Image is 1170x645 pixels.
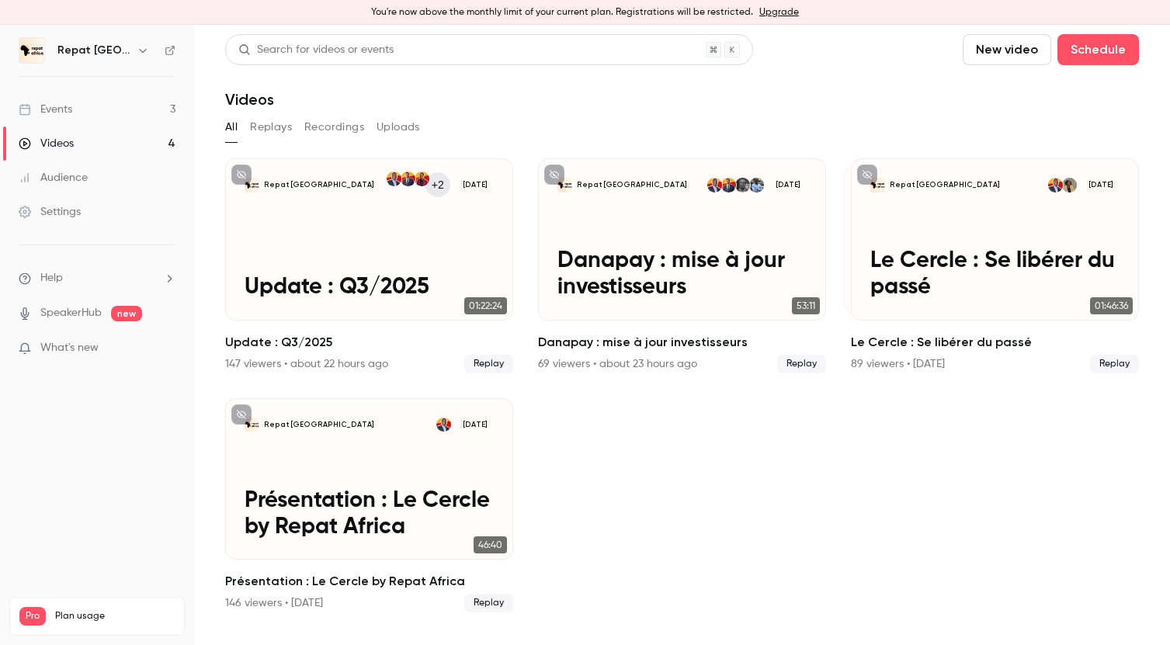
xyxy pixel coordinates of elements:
[225,90,274,109] h1: Videos
[464,297,507,314] span: 01:22:24
[557,178,572,192] img: Danapay : mise à jour investisseurs
[890,180,1000,190] p: Repat [GEOGRAPHIC_DATA]
[963,34,1051,65] button: New video
[1082,178,1120,192] span: [DATE]
[577,180,687,190] p: Repat [GEOGRAPHIC_DATA]
[1048,178,1063,192] img: Kara Diaby
[225,572,513,591] h2: Présentation : Le Cercle by Repat Africa
[464,355,513,373] span: Replay
[749,178,764,192] img: Demba Dembele
[544,165,564,185] button: unpublished
[870,178,885,192] img: Le Cercle : Se libérer du passé
[225,398,513,613] a: Présentation : Le Cercle by Repat AfricaRepat [GEOGRAPHIC_DATA]Kara Diaby[DATE]Présentation : Le ...
[870,248,1120,300] p: Le Cercle : Se libérer du passé
[1057,34,1139,65] button: Schedule
[245,488,494,540] p: Présentation : Le Cercle by Repat Africa
[401,172,415,186] img: Mounir Telkass
[735,178,750,192] img: Moussa Dembele
[424,171,452,199] div: +2
[377,115,420,140] button: Uploads
[457,178,494,192] span: [DATE]
[19,136,74,151] div: Videos
[231,165,252,185] button: unpublished
[538,158,826,373] li: Danapay : mise à jour investisseurs
[264,180,374,190] p: Repat [GEOGRAPHIC_DATA]
[19,102,72,117] div: Events
[245,178,259,192] img: Update : Q3/2025
[1062,178,1077,192] img: Oumou Diarisso
[245,275,494,301] p: Update : Q3/2025
[231,404,252,425] button: unpublished
[1090,355,1139,373] span: Replay
[436,418,451,432] img: Kara Diaby
[225,595,323,611] div: 146 viewers • [DATE]
[851,356,945,372] div: 89 viewers • [DATE]
[777,355,826,373] span: Replay
[538,158,826,373] a: Danapay : mise à jour investisseursRepat [GEOGRAPHIC_DATA]Demba DembeleMoussa DembeleMounir Telka...
[759,6,799,19] a: Upgrade
[851,158,1139,373] li: Le Cercle : Se libérer du passé
[250,115,292,140] button: Replays
[851,333,1139,352] h2: Le Cercle : Se libérer du passé
[238,42,394,58] div: Search for videos or events
[245,418,259,432] img: Présentation : Le Cercle by Repat Africa
[225,398,513,613] li: Présentation : Le Cercle by Repat Africa
[464,594,513,612] span: Replay
[721,178,736,192] img: Mounir Telkass
[304,115,364,140] button: Recordings
[707,178,722,192] img: Kara Diaby
[157,342,175,355] iframe: Noticeable Trigger
[225,333,513,352] h2: Update : Q3/2025
[225,115,238,140] button: All
[40,270,63,286] span: Help
[19,270,175,286] li: help-dropdown-opener
[264,420,374,430] p: Repat [GEOGRAPHIC_DATA]
[538,333,826,352] h2: Danapay : mise à jour investisseurs
[851,158,1139,373] a: Le Cercle : Se libérer du passéRepat [GEOGRAPHIC_DATA]Oumou DiarissoKara Diaby[DATE]Le Cercle : S...
[538,356,697,372] div: 69 viewers • about 23 hours ago
[557,248,807,300] p: Danapay : mise à jour investisseurs
[55,610,175,622] span: Plan usage
[225,158,513,373] a: Update : Q3/2025Repat [GEOGRAPHIC_DATA]+2Fatoumata DiaMounir TelkassKara Diaby[DATE]Update : Q3/2...
[19,170,88,186] div: Audience
[857,165,877,185] button: unpublished
[40,305,102,321] a: SpeakerHub
[19,38,44,63] img: Repat Africa
[792,297,820,314] span: 53:11
[57,43,130,58] h6: Repat [GEOGRAPHIC_DATA]
[225,158,513,373] li: Update : Q3/2025
[225,158,1139,612] ul: Videos
[19,204,81,220] div: Settings
[19,607,46,626] span: Pro
[387,172,401,186] img: Kara Diaby
[769,178,807,192] span: [DATE]
[111,306,142,321] span: new
[474,536,507,553] span: 46:40
[40,340,99,356] span: What's new
[1090,297,1133,314] span: 01:46:36
[225,34,1139,636] section: Videos
[415,172,429,186] img: Fatoumata Dia
[457,418,494,432] span: [DATE]
[225,356,388,372] div: 147 viewers • about 22 hours ago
